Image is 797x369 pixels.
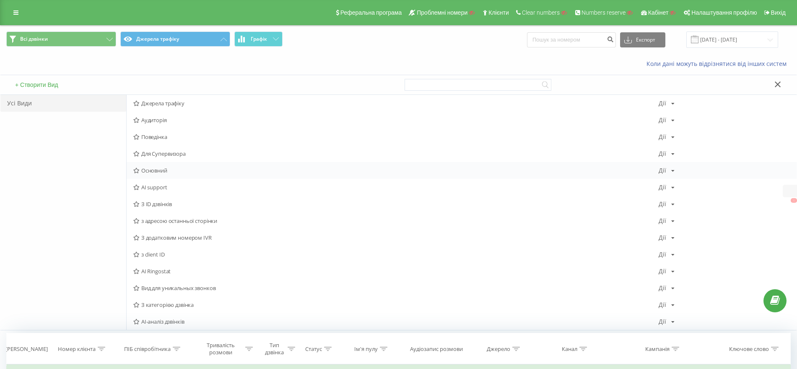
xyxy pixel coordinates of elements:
[410,345,463,353] div: Аудіозапис розмови
[582,9,626,16] span: Numbers reserve
[659,201,666,207] div: Дії
[659,218,666,224] div: Дії
[198,342,243,356] div: Тривалість розмови
[0,95,126,112] div: Усі Види
[659,285,666,291] div: Дії
[659,151,666,157] div: Дії
[305,345,322,353] div: Статус
[13,81,61,89] button: + Створити Вид
[133,117,659,123] span: Аудиторія
[562,345,577,353] div: Канал
[527,32,616,47] input: Пошук за номером
[659,302,666,308] div: Дії
[729,345,769,353] div: Ключове слово
[522,9,560,16] span: Clear numbers
[6,31,116,47] button: Всі дзвінки
[659,117,666,123] div: Дії
[120,31,230,47] button: Джерела трафіку
[659,319,666,325] div: Дії
[133,302,659,308] span: З категорією дзвінка
[645,345,670,353] div: Кампанія
[646,60,791,68] a: Коли дані можуть відрізнятися вiд інших систем
[133,251,659,257] span: з client ID
[133,167,659,173] span: Основний
[648,9,669,16] span: Кабінет
[133,285,659,291] span: Вид для уникальных звонков
[251,36,267,42] span: Графік
[133,151,659,157] span: Для Супервизора
[133,235,659,241] span: З додатковим номером IVR
[133,184,659,190] span: AI support
[659,235,666,241] div: Дії
[340,9,402,16] span: Реферальна програма
[263,342,286,356] div: Тип дзвінка
[133,201,659,207] span: З ID дзвінків
[771,9,786,16] span: Вихід
[791,198,797,203] button: X
[488,9,509,16] span: Клієнти
[354,345,378,353] div: Ім'я пулу
[234,31,283,47] button: Графік
[659,268,666,274] div: Дії
[659,134,666,140] div: Дії
[487,345,510,353] div: Джерело
[5,345,48,353] div: [PERSON_NAME]
[124,345,171,353] div: ПІБ співробітника
[772,81,784,89] button: Закрити
[133,100,659,106] span: Джерела трафіку
[620,32,665,47] button: Експорт
[20,36,48,42] span: Всі дзвінки
[659,100,666,106] div: Дії
[58,345,96,353] div: Номер клієнта
[133,268,659,274] span: AI Ringostat
[659,251,666,257] div: Дії
[691,9,757,16] span: Налаштування профілю
[417,9,467,16] span: Проблемні номери
[133,218,659,224] span: з адресою останньої сторінки
[133,319,659,325] span: AI-аналіз дзвінків
[659,184,666,190] div: Дії
[659,167,666,173] div: Дії
[133,134,659,140] span: Поведінка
